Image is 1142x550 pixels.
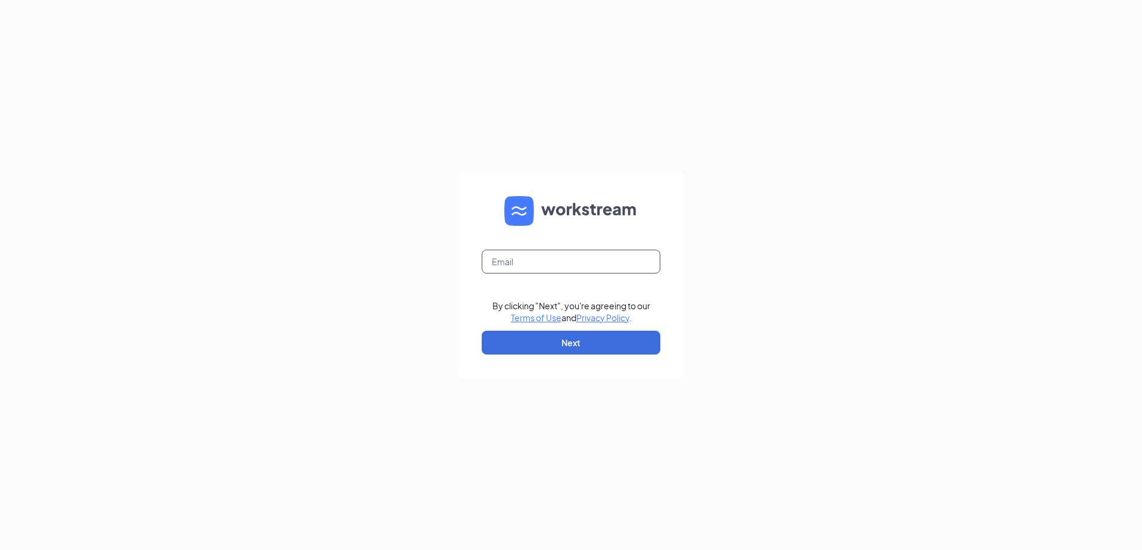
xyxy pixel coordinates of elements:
img: WS logo and Workstream text [504,196,638,226]
a: Terms of Use [511,312,561,323]
a: Privacy Policy [576,312,629,323]
input: Email [482,250,660,274]
div: By clicking "Next", you're agreeing to our and . [492,300,650,324]
button: Next [482,331,660,355]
